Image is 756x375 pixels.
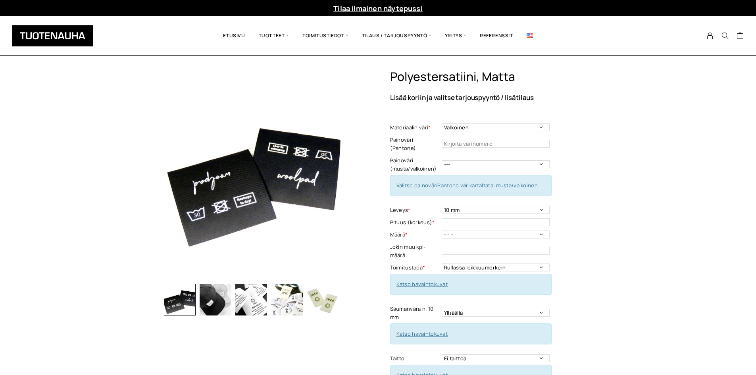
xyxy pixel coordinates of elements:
label: Jokin muu kpl-määrä [390,243,440,260]
a: Tilaa ilmainen näytepussi [333,4,423,13]
img: Tuotenauha Oy [12,25,93,46]
span: Toimitustiedot [296,22,355,49]
input: Kirjoita värinumero [442,140,550,148]
a: Pantone värikartalta [437,182,488,189]
a: Katso havaintokuvat [396,330,448,337]
img: Tuotenauha - Kangasetiketit [146,69,356,280]
span: Yritys [438,22,473,49]
label: Painoväri (Pantone) [390,136,440,152]
button: Search [718,32,733,39]
img: Polyestersatiini, matta 5 [307,284,339,315]
label: Materiaalin väri [390,123,440,132]
label: Taitto [390,354,440,363]
label: Leveys [390,206,440,214]
span: Valitse painoväri tai musta/valkoinen. [396,182,539,189]
a: Katso havaintokuvat [396,281,448,288]
a: Referenssit [473,22,520,49]
label: Määrä [390,231,440,239]
h1: Polyestersatiini, matta [390,69,610,84]
a: Etusivu [216,22,252,49]
label: Painoväri (musta/valkoinen) [390,156,440,173]
img: Polyestersatiini, matta 4 [271,284,303,315]
a: Cart [737,32,744,41]
img: Polyestersatiini, matta 2 [200,284,231,315]
span: Tilaus / Tarjouspyyntö [355,22,438,49]
span: Tuotteet [252,22,296,49]
p: Lisää koriin ja valitse tarjouspyyntö / lisätilaus [390,94,610,101]
img: Polyestersatiini, matta 3 [235,284,267,315]
a: My Account [702,32,718,39]
label: Pituus (korkeus) [390,218,440,227]
img: English [527,33,533,38]
label: Toimitustapa [390,263,440,272]
label: Saumanvara n. 10 mm [390,305,440,321]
